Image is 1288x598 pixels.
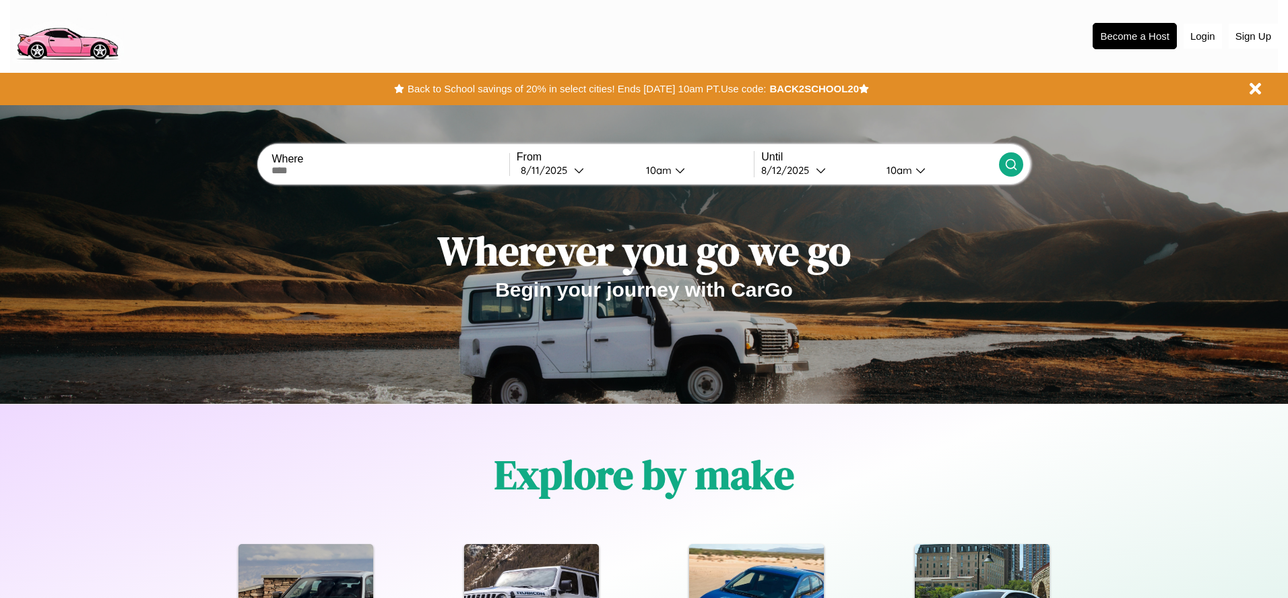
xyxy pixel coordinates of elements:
button: Sign Up [1229,24,1278,49]
h1: Explore by make [494,447,794,502]
label: From [517,151,754,163]
button: Back to School savings of 20% in select cities! Ends [DATE] 10am PT.Use code: [404,80,769,98]
label: Until [761,151,998,163]
button: 8/11/2025 [517,163,635,177]
b: BACK2SCHOOL20 [769,83,859,94]
button: 10am [635,163,754,177]
div: 8 / 12 / 2025 [761,164,816,177]
div: 8 / 11 / 2025 [521,164,574,177]
button: 10am [876,163,998,177]
label: Where [271,153,509,165]
button: Become a Host [1093,23,1177,49]
button: Login [1184,24,1222,49]
img: logo [10,7,124,63]
div: 10am [639,164,675,177]
div: 10am [880,164,915,177]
